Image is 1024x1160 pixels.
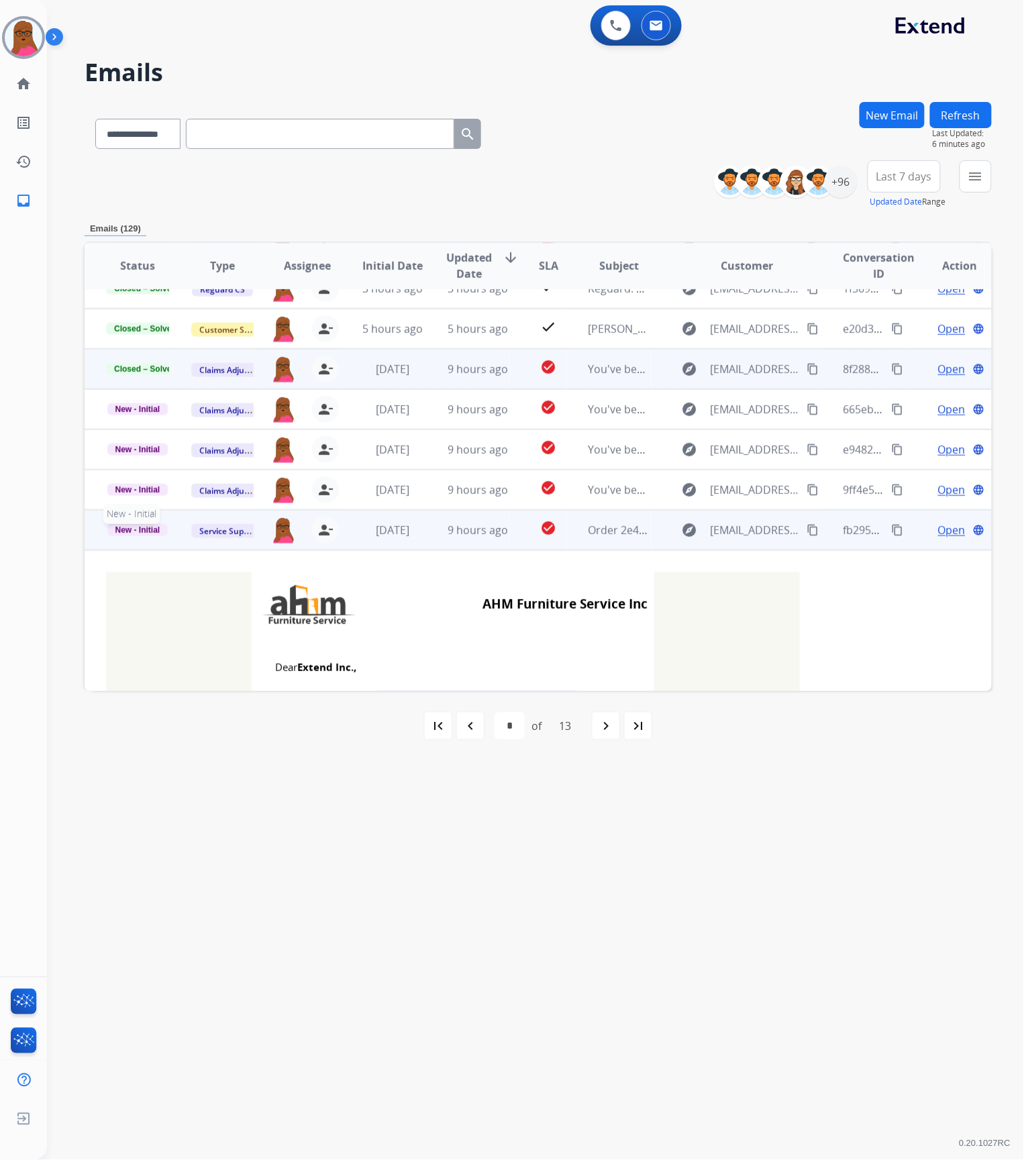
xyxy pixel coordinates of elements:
span: [EMAIL_ADDRESS][DOMAIN_NAME] [711,401,800,417]
span: Open [938,522,966,538]
span: [EMAIL_ADDRESS][DOMAIN_NAME] [711,441,800,458]
span: 3 hours ago [448,281,508,296]
mat-icon: content_copy [807,524,819,536]
span: Open [938,361,966,377]
mat-icon: language [973,524,985,536]
span: [EMAIL_ADDRESS][DOMAIN_NAME] [711,321,800,337]
mat-icon: explore [681,441,697,458]
span: [EMAIL_ADDRESS][DOMAIN_NAME] [711,522,800,538]
mat-icon: content_copy [892,403,904,415]
mat-icon: home [15,76,32,92]
mat-icon: content_copy [892,443,904,456]
mat-icon: person_remove [317,401,334,417]
mat-icon: explore [681,482,697,498]
span: New - Initial [107,403,168,415]
span: 9 hours ago [448,442,508,457]
span: Updated Date [446,250,492,282]
div: +96 [825,166,857,198]
span: Customer [721,258,773,274]
span: SLA [539,258,558,274]
span: 9 hours ago [448,482,508,497]
img: agent-avatar [270,476,296,503]
th: Action [907,243,992,290]
img: AHM [258,579,359,630]
mat-icon: person_remove [317,482,334,498]
span: Dear [275,660,631,675]
mat-icon: content_copy [807,443,819,456]
span: Open [938,401,966,417]
span: [EMAIL_ADDRESS][DOMAIN_NAME] [711,482,800,498]
mat-icon: person_remove [317,441,334,458]
p: Emails (129) [85,222,146,236]
mat-icon: language [973,443,985,456]
span: Closed – Solved [106,282,185,295]
span: Conversation ID [843,250,915,282]
mat-icon: language [973,484,985,496]
span: 5 hours ago [362,321,423,336]
span: Closed – Solved [106,363,185,375]
span: You've been assigned a new service order: c108d7e6-51c3-492a-a51b-e7ed2beea211 [588,482,1013,497]
span: [DATE] [376,442,409,457]
mat-icon: content_copy [892,282,904,295]
span: Subject [600,258,639,274]
mat-icon: content_copy [807,323,819,335]
mat-icon: explore [681,401,697,417]
span: [DATE] [376,402,409,417]
mat-icon: explore [681,361,697,377]
span: You've been assigned a new service order: 8dd8dc96-6c1c-43b6-b22d-1ab4a5f818fb [588,362,1009,376]
mat-icon: person_remove [317,522,334,538]
mat-icon: content_copy [892,363,904,375]
span: New - Initial [107,524,168,536]
h2: Emails [85,59,992,86]
span: Last Updated: [933,128,992,139]
span: Reguard: Tremendous Fulfillment [588,281,757,296]
span: New - Initial [103,504,160,524]
mat-icon: content_copy [807,403,819,415]
span: 9 hours ago [448,362,508,376]
img: agent-avatar [270,436,296,463]
img: agent-avatar [270,517,296,543]
span: Customer Support [191,323,278,337]
p: 0.20.1027RC [959,1136,1011,1152]
mat-icon: content_copy [892,323,904,335]
span: You've been assigned a new service order: 9078d5fb-4abf-4cc7-9302-a096a1f6a80f [588,402,1001,417]
span: Range [870,196,946,207]
mat-icon: last_page [630,718,646,734]
span: Claims Adjudication [191,403,283,417]
span: Closed – Solved [106,323,185,335]
mat-icon: check_circle [540,439,556,456]
img: agent-avatar [270,396,296,423]
td: AHM Furniture Service Inc [406,579,648,630]
span: [DATE] [376,362,409,376]
mat-icon: inbox [15,193,32,209]
div: 13 [548,713,582,739]
img: agent-avatar [270,356,296,382]
mat-icon: language [973,323,985,335]
span: New - Initial [107,484,168,496]
span: Order 2e43ef8d-5701-4957-9b34-6e6f8f305c04 [588,523,820,537]
mat-icon: navigate_before [462,718,478,734]
span: 9 hours ago [448,402,508,417]
span: Last 7 days [876,174,932,179]
span: 6 minutes ago [933,139,992,150]
mat-icon: navigate_next [598,718,614,734]
mat-icon: check_circle [540,520,556,536]
span: 3 hours ago [362,281,423,296]
mat-icon: list_alt [15,115,32,131]
mat-icon: language [973,363,985,375]
button: Refresh [930,102,992,128]
mat-icon: content_copy [892,524,904,536]
span: Open [938,321,966,337]
mat-icon: language [973,403,985,415]
mat-icon: explore [681,522,697,538]
span: Claims Adjudication [191,484,283,498]
span: [PERSON_NAME] Order #SF0006954523 [588,321,785,336]
span: 5 hours ago [448,321,508,336]
b: Extend Inc., [297,660,356,674]
div: of [531,718,542,734]
button: New Email [860,102,925,128]
span: [EMAIL_ADDRESS][DOMAIN_NAME] [711,361,800,377]
span: [DATE] [376,523,409,537]
span: Assignee [284,258,331,274]
mat-icon: explore [681,321,697,337]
